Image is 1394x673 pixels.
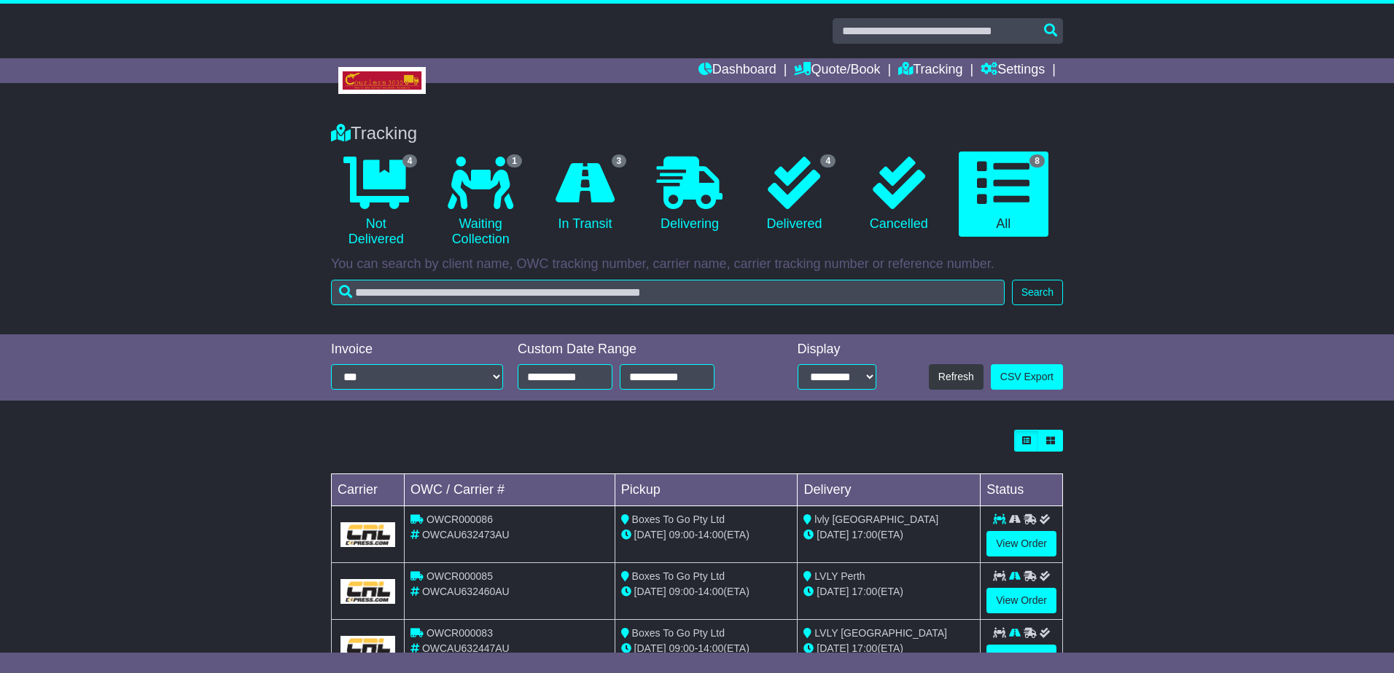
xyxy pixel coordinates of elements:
span: 14:00 [698,529,723,540]
span: Boxes To Go Pty Ltd [632,627,725,639]
a: Quote/Book [794,58,880,83]
span: OWCAU632473AU [422,529,510,540]
div: Tracking [324,123,1070,144]
a: 1 Waiting Collection [435,151,525,253]
div: Invoice [331,342,503,358]
a: Settings [981,58,1045,83]
span: Boxes To Go Pty Ltd [632,570,725,582]
a: View Order [986,531,1056,556]
a: 4 Delivered [749,151,839,237]
td: OWC / Carrier # [405,474,615,506]
span: lvly [GEOGRAPHIC_DATA] [814,513,938,525]
span: OWCAU632460AU [422,586,510,597]
img: GetCarrierServiceLogo [340,636,395,661]
span: 09:00 [669,529,695,540]
div: - (ETA) [621,584,792,599]
a: CSV Export [991,364,1063,390]
span: [DATE] [817,642,849,654]
span: [DATE] [634,586,666,597]
span: 17:00 [852,529,877,540]
td: Carrier [332,474,405,506]
span: LVLY [GEOGRAPHIC_DATA] [814,627,947,639]
span: 3 [612,154,627,168]
a: View Order [986,588,1056,613]
div: (ETA) [803,584,974,599]
span: Boxes To Go Pty Ltd [632,513,725,525]
div: Custom Date Range [518,342,752,358]
button: Refresh [929,364,984,390]
a: 3 In Transit [540,151,630,237]
a: Dashboard [698,58,776,83]
td: Pickup [615,474,798,506]
span: 4 [402,154,418,168]
span: [DATE] [817,586,849,597]
span: 14:00 [698,586,723,597]
span: 4 [820,154,836,168]
a: 8 All [959,151,1048,237]
span: [DATE] [634,642,666,654]
a: Delivering [645,151,734,237]
div: Display [798,342,876,358]
a: 4 Not Delivered [331,151,421,253]
div: (ETA) [803,641,974,656]
a: View Order [986,645,1056,670]
span: OWCAU632447AU [422,642,510,654]
a: Cancelled [854,151,943,237]
span: 8 [1029,154,1045,168]
span: 09:00 [669,642,695,654]
div: - (ETA) [621,641,792,656]
img: GetCarrierServiceLogo [340,579,395,604]
div: - (ETA) [621,527,792,543]
span: LVLY Perth [814,570,865,582]
span: 14:00 [698,642,723,654]
button: Search [1012,280,1063,305]
span: OWCR000083 [427,627,493,639]
p: You can search by client name, OWC tracking number, carrier name, carrier tracking number or refe... [331,256,1063,272]
span: [DATE] [634,529,666,540]
span: 17:00 [852,642,877,654]
span: OWCR000086 [427,513,493,525]
a: Tracking [898,58,962,83]
td: Status [981,474,1063,506]
img: GetCarrierServiceLogo [340,522,395,547]
span: [DATE] [817,529,849,540]
span: 09:00 [669,586,695,597]
span: 17:00 [852,586,877,597]
div: (ETA) [803,527,974,543]
td: Delivery [798,474,981,506]
span: OWCR000085 [427,570,493,582]
span: 1 [507,154,522,168]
